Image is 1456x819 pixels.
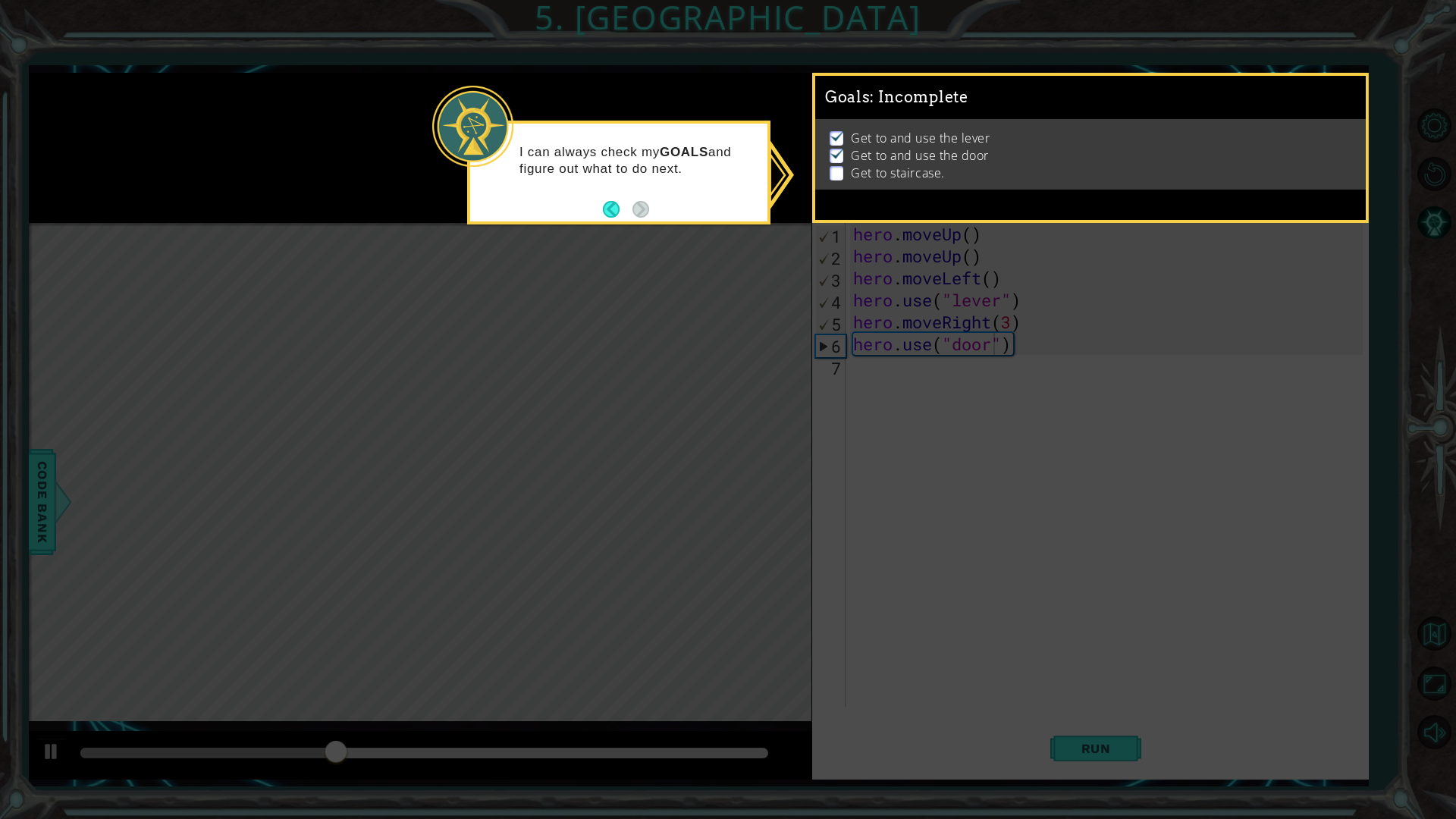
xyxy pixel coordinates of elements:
[870,88,968,106] span: : Incomplete
[851,130,990,146] p: Get to and use the lever
[830,130,845,142] img: Check mark for checkbox
[851,165,944,181] p: Get to staircase.
[660,145,708,159] strong: GOALS
[851,147,989,164] p: Get to and use the door
[603,201,632,218] button: Back
[632,201,649,218] button: Next
[519,144,757,177] p: I can always check my and figure out what to do next.
[830,147,845,159] img: Check mark for checkbox
[825,88,968,107] span: Goals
